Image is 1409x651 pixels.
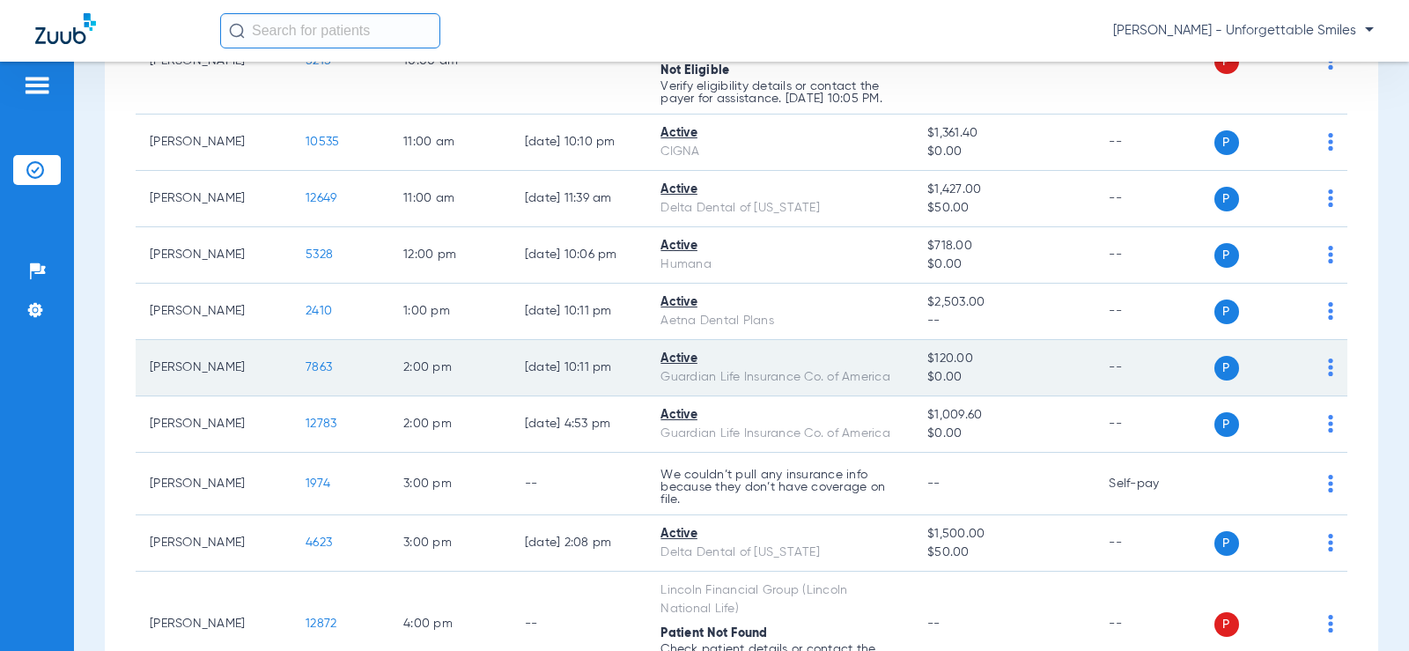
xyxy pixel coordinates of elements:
[511,284,647,340] td: [DATE] 10:11 PM
[1214,356,1239,381] span: P
[660,255,899,274] div: Humana
[306,305,332,317] span: 2410
[1214,412,1239,437] span: P
[927,350,1081,368] span: $120.00
[660,80,899,105] p: Verify eligibility details or contact the payer for assistance. [DATE] 10:05 PM.
[1214,300,1239,324] span: P
[389,9,511,115] td: 10:00 AM
[927,237,1081,255] span: $718.00
[927,293,1081,312] span: $2,503.00
[1328,534,1333,551] img: group-dot-blue.svg
[660,425,899,443] div: Guardian Life Insurance Co. of America
[136,340,291,396] td: [PERSON_NAME]
[660,469,899,506] p: We couldn’t pull any insurance info because they don’t have coverage on file.
[660,124,899,143] div: Active
[927,143,1081,161] span: $0.00
[1095,515,1214,572] td: --
[1095,171,1214,227] td: --
[136,115,291,171] td: [PERSON_NAME]
[511,227,647,284] td: [DATE] 10:06 PM
[306,248,333,261] span: 5328
[136,453,291,515] td: [PERSON_NAME]
[660,525,899,544] div: Active
[1328,475,1333,492] img: group-dot-blue.svg
[1095,284,1214,340] td: --
[927,544,1081,562] span: $50.00
[306,536,332,549] span: 4623
[927,406,1081,425] span: $1,009.60
[1095,340,1214,396] td: --
[389,340,511,396] td: 2:00 PM
[1328,415,1333,433] img: group-dot-blue.svg
[1214,187,1239,211] span: P
[660,312,899,330] div: Aetna Dental Plans
[1328,302,1333,320] img: group-dot-blue.svg
[660,199,899,218] div: Delta Dental of [US_STATE]
[511,171,647,227] td: [DATE] 11:39 AM
[1214,130,1239,155] span: P
[927,368,1081,387] span: $0.00
[660,368,899,387] div: Guardian Life Insurance Co. of America
[136,171,291,227] td: [PERSON_NAME]
[35,13,96,44] img: Zuub Logo
[660,143,899,161] div: CIGNA
[1328,359,1333,376] img: group-dot-blue.svg
[389,115,511,171] td: 11:00 AM
[306,477,330,490] span: 1974
[660,293,899,312] div: Active
[660,64,729,77] span: Not Eligible
[1214,531,1239,556] span: P
[389,453,511,515] td: 3:00 PM
[136,227,291,284] td: [PERSON_NAME]
[1095,115,1214,171] td: --
[927,124,1081,143] span: $1,361.40
[1214,243,1239,268] span: P
[660,544,899,562] div: Delta Dental of [US_STATE]
[660,581,899,618] div: Lincoln Financial Group (Lincoln National Life)
[1328,133,1333,151] img: group-dot-blue.svg
[1095,453,1214,515] td: Self-pay
[1095,396,1214,453] td: --
[660,406,899,425] div: Active
[389,171,511,227] td: 11:00 AM
[136,284,291,340] td: [PERSON_NAME]
[927,618,941,630] span: --
[306,361,332,374] span: 7863
[927,312,1081,330] span: --
[927,255,1081,274] span: $0.00
[1095,9,1214,115] td: --
[511,115,647,171] td: [DATE] 10:10 PM
[306,136,339,148] span: 10535
[511,515,647,572] td: [DATE] 2:08 PM
[389,515,511,572] td: 3:00 PM
[136,515,291,572] td: [PERSON_NAME]
[660,350,899,368] div: Active
[927,425,1081,443] span: $0.00
[511,9,647,115] td: --
[511,396,647,453] td: [DATE] 4:53 PM
[1214,612,1239,637] span: P
[1328,189,1333,207] img: group-dot-blue.svg
[229,23,245,39] img: Search Icon
[389,227,511,284] td: 12:00 PM
[511,453,647,515] td: --
[927,525,1081,544] span: $1,500.00
[306,618,336,630] span: 12872
[660,627,767,640] span: Patient Not Found
[23,75,51,96] img: hamburger-icon
[660,237,899,255] div: Active
[1328,246,1333,263] img: group-dot-blue.svg
[389,396,511,453] td: 2:00 PM
[220,13,440,48] input: Search for patients
[1095,227,1214,284] td: --
[136,9,291,115] td: [PERSON_NAME]
[389,284,511,340] td: 1:00 PM
[660,181,899,199] div: Active
[927,199,1081,218] span: $50.00
[927,181,1081,199] span: $1,427.00
[306,192,336,204] span: 12649
[511,340,647,396] td: [DATE] 10:11 PM
[306,418,336,430] span: 12783
[1328,615,1333,633] img: group-dot-blue.svg
[136,396,291,453] td: [PERSON_NAME]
